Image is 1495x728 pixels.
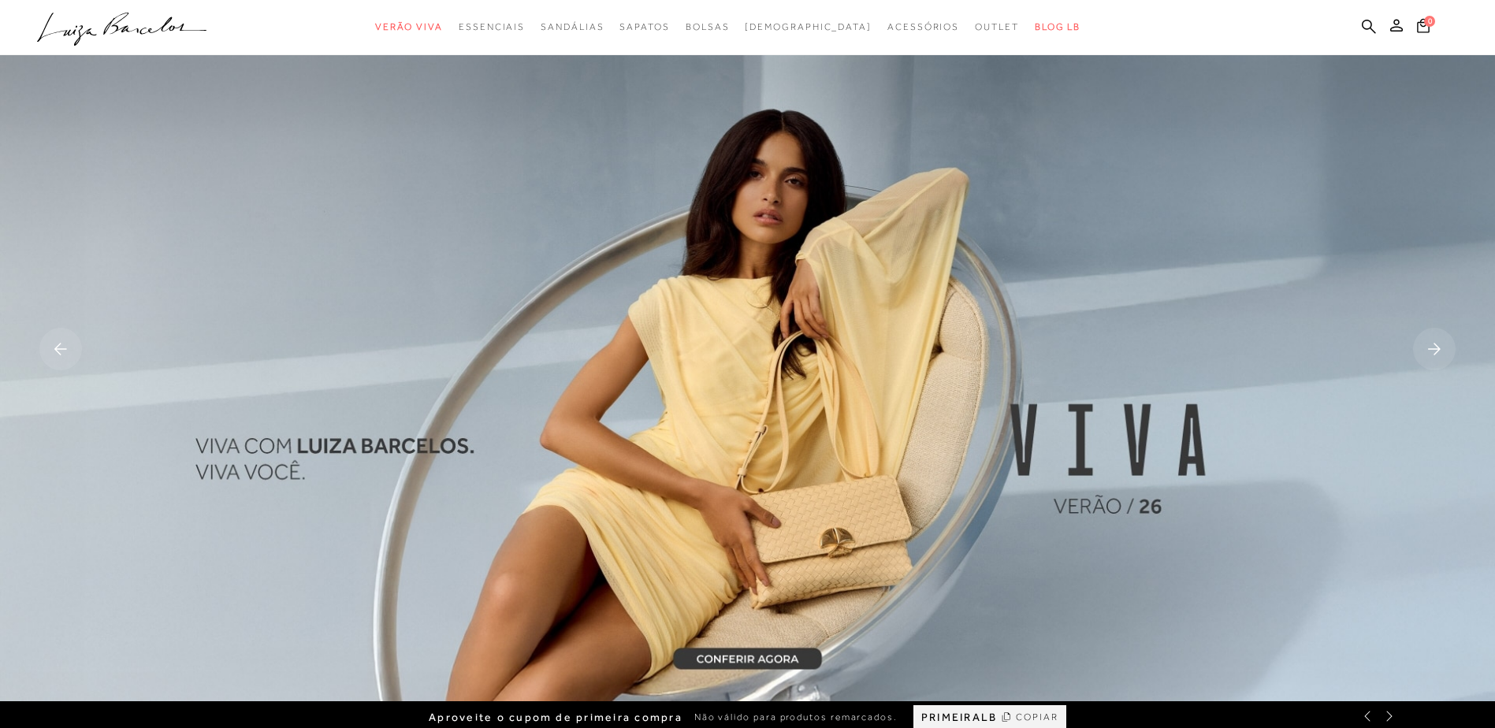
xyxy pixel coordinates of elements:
span: Não válido para produtos remarcados. [694,711,898,724]
a: noSubCategoriesText [975,13,1019,42]
a: noSubCategoriesText [745,13,872,42]
span: Verão Viva [375,21,443,32]
span: Sandálias [541,21,604,32]
span: Acessórios [887,21,959,32]
span: COPIAR [1016,710,1058,725]
button: 0 [1412,17,1434,39]
a: noSubCategoriesText [459,13,525,42]
a: noSubCategoriesText [541,13,604,42]
span: 0 [1424,16,1435,27]
a: noSubCategoriesText [375,13,443,42]
a: BLOG LB [1035,13,1080,42]
span: Aproveite o cupom de primeira compra [429,711,682,724]
span: Sapatos [619,21,669,32]
span: Outlet [975,21,1019,32]
span: Essenciais [459,21,525,32]
span: BLOG LB [1035,21,1080,32]
a: noSubCategoriesText [686,13,730,42]
span: PRIMEIRALB [921,711,997,724]
a: noSubCategoriesText [887,13,959,42]
span: [DEMOGRAPHIC_DATA] [745,21,872,32]
span: Bolsas [686,21,730,32]
a: noSubCategoriesText [619,13,669,42]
